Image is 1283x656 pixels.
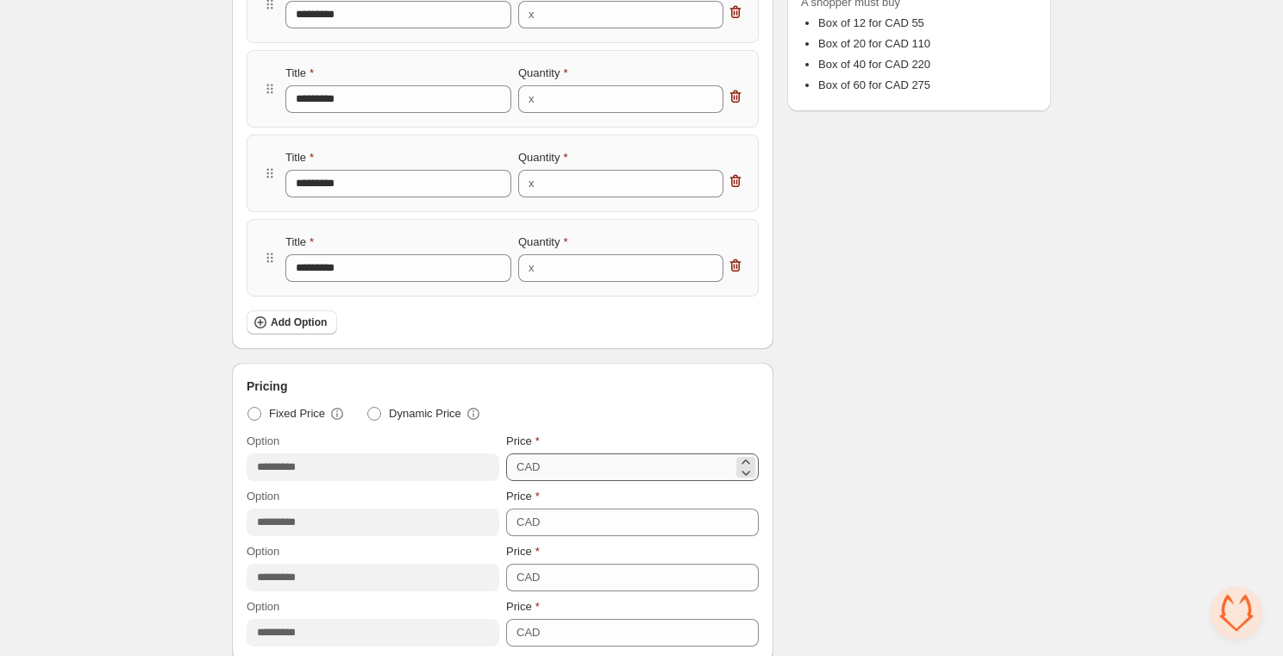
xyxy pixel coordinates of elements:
label: Title [285,234,314,251]
label: Price [506,433,540,450]
label: Quantity [518,65,567,82]
label: Price [506,488,540,505]
div: CAD [516,569,540,586]
span: Fixed Price [269,405,325,422]
div: x [529,175,535,192]
span: Dynamic Price [389,405,461,422]
li: Box of 40 for CAD 220 [818,56,1037,73]
div: x [529,259,535,277]
div: CAD [516,514,540,531]
li: Box of 60 for CAD 275 [818,77,1037,94]
label: Quantity [518,234,567,251]
div: x [529,91,535,108]
label: Title [285,65,314,82]
label: Price [506,598,540,615]
label: Quantity [518,149,567,166]
div: CAD [516,459,540,476]
label: Option [247,598,279,615]
label: Option [247,543,279,560]
div: x [529,6,535,23]
span: Pricing [247,378,287,395]
label: Option [247,433,279,450]
li: Box of 20 for CAD 110 [818,35,1037,53]
div: Open chat [1211,587,1262,639]
div: CAD [516,624,540,641]
label: Title [285,149,314,166]
label: Option [247,488,279,505]
span: Add Option [271,316,327,329]
label: Price [506,543,540,560]
li: Box of 12 for CAD 55 [818,15,1037,32]
button: Add Option [247,310,337,334]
